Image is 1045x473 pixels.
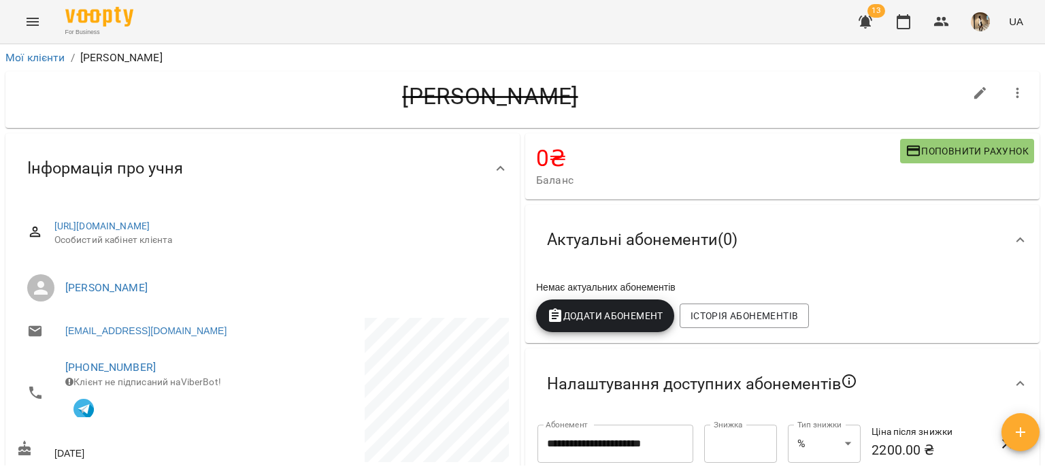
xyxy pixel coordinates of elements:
svg: Якщо не обрано жодного, клієнт зможе побачити всі публічні абонементи [841,373,857,389]
a: [PERSON_NAME] [65,281,148,294]
img: Telegram [73,399,94,419]
span: Додати Абонемент [547,308,663,324]
a: [EMAIL_ADDRESS][DOMAIN_NAME] [65,324,227,338]
h4: [PERSON_NAME] [16,82,964,110]
span: Клієнт не підписаний на ViberBot! [65,376,221,387]
button: Клієнт підписаний на VooptyBot [65,389,102,425]
img: Voopty Logo [65,7,133,27]
span: Інформація про учня [27,158,183,179]
h4: 0 ₴ [536,144,900,172]
span: Актуальні абонементи ( 0 ) [547,229,737,250]
span: Особистий кабінет клієнта [54,233,498,247]
span: Поповнити рахунок [906,143,1029,159]
span: 13 [867,4,885,18]
p: [PERSON_NAME] [80,50,163,66]
a: [PHONE_NUMBER] [65,361,156,374]
span: Історія абонементів [691,308,798,324]
span: For Business [65,28,133,37]
span: Баланс [536,172,900,189]
a: Мої клієнти [5,51,65,64]
h6: Ціна після знижки [872,425,986,440]
button: UA [1003,9,1029,34]
img: 2a62ede1beb3f2f8ac37e3d35552d8e0.jpg [971,12,990,31]
div: Налаштування доступних абонементів [525,348,1040,419]
div: Інформація про учня [5,133,520,203]
h6: 2200.00 ₴ [872,440,986,461]
button: Історія абонементів [680,304,809,328]
div: Актуальні абонементи(0) [525,205,1040,275]
div: % [788,425,861,463]
button: Поповнити рахунок [900,139,1034,163]
nav: breadcrumb [5,50,1040,66]
div: [DATE] [14,438,263,463]
span: UA [1009,14,1023,29]
a: [URL][DOMAIN_NAME] [54,221,150,231]
button: Додати Абонемент [536,299,674,332]
li: / [71,50,75,66]
div: Немає актуальних абонементів [533,278,1031,297]
span: Налаштування доступних абонементів [547,373,857,395]
button: Menu [16,5,49,38]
